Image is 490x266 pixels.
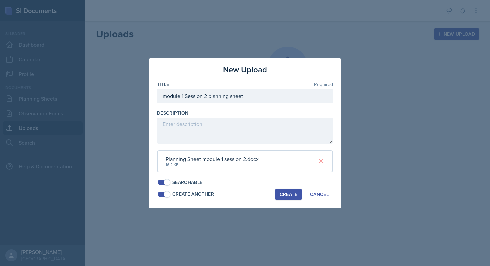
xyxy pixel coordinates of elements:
button: Cancel [306,189,333,200]
div: Cancel [310,192,329,197]
div: Create Another [172,191,214,198]
span: Required [314,82,333,87]
div: Searchable [172,179,203,186]
label: Title [157,81,169,88]
div: Planning Sheet module 1 session 2.docx [166,155,259,163]
h3: New Upload [223,64,267,76]
input: Enter title [157,89,333,103]
div: Create [280,192,297,197]
button: Create [275,189,302,200]
div: 16.2 KB [166,162,259,168]
label: Description [157,110,189,116]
